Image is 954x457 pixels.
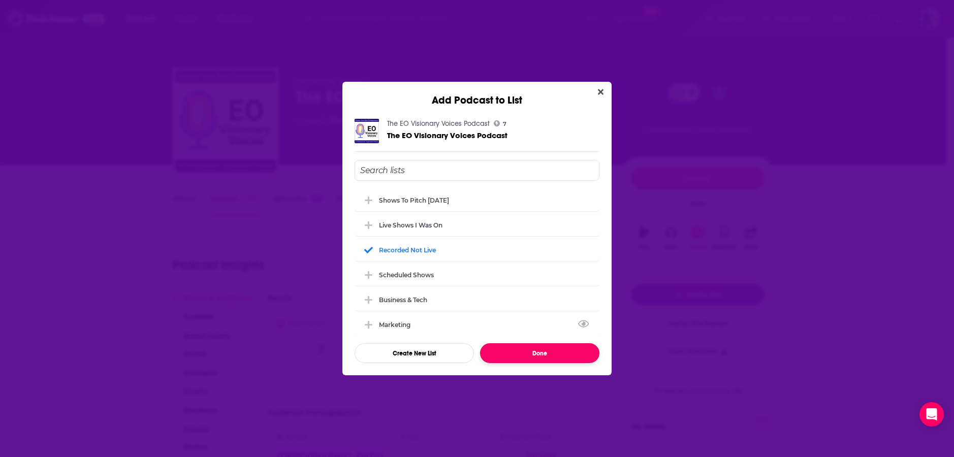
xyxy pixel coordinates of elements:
a: The EO Visionary Voices Podcast [387,131,507,140]
span: 7 [503,122,506,126]
a: The EO Visionary Voices Podcast [387,119,490,128]
img: The EO Visionary Voices Podcast [355,119,379,143]
button: Done [480,343,599,363]
div: Open Intercom Messenger [919,402,944,427]
button: View Link [410,327,417,328]
div: Live Shows I Was On [355,214,599,236]
div: Recorded Not Live [379,246,436,254]
div: Add Podcast to List [342,82,612,107]
div: Marketing [355,313,599,336]
div: Shows to Pitch [DATE] [379,197,449,204]
a: 7 [494,120,506,126]
div: Scheduled Shows [355,264,599,286]
div: Business & Tech [355,288,599,311]
div: Add Podcast To List [355,160,599,363]
div: Business & Tech [379,296,427,304]
div: Recorded Not Live [355,239,599,261]
div: Scheduled Shows [379,271,434,279]
button: Create New List [355,343,474,363]
input: Search lists [355,160,599,181]
button: Close [594,86,608,99]
div: Shows to Pitch Oct 2025 [355,189,599,211]
div: Marketing [379,321,417,329]
div: Live Shows I Was On [379,221,442,229]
